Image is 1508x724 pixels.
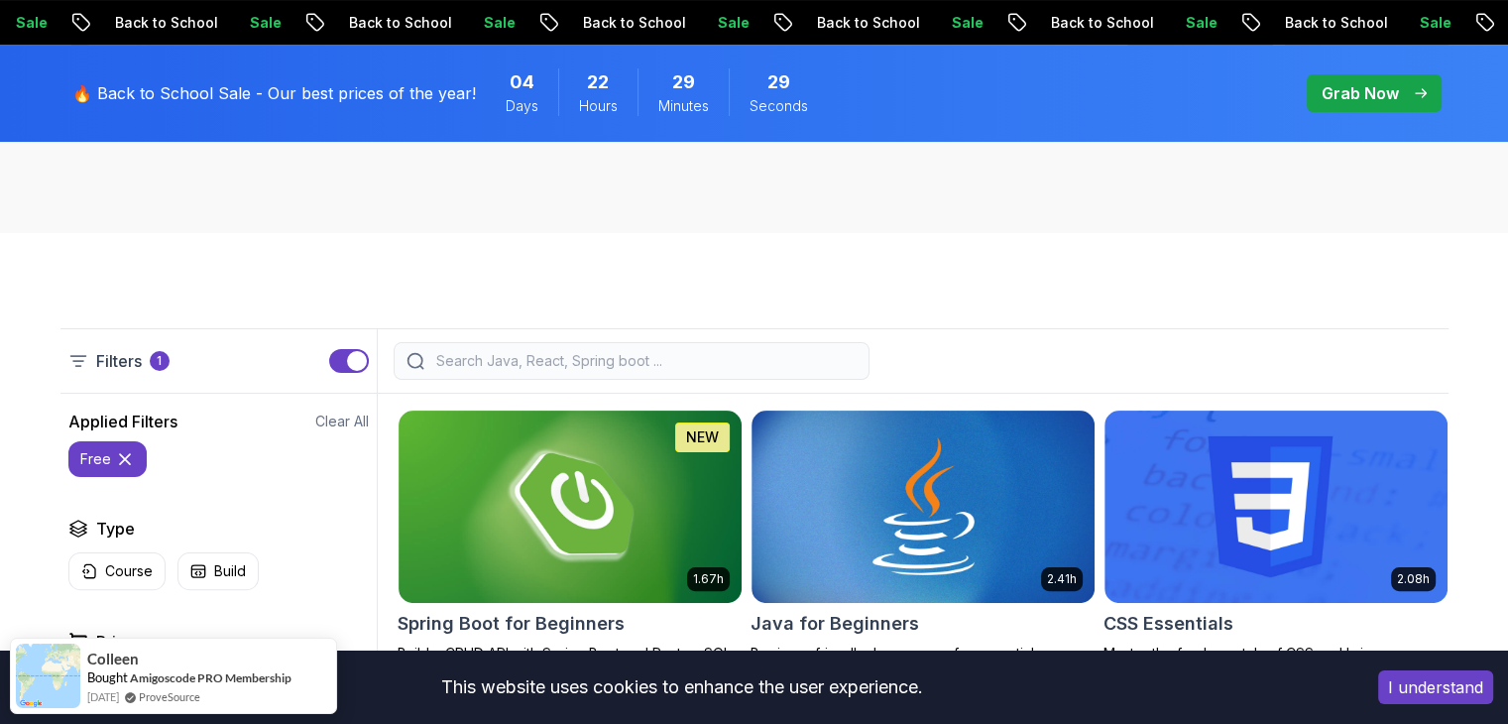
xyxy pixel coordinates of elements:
[751,410,1096,683] a: Java for Beginners card2.41hJava for BeginnersBeginner-friendly Java course for essential program...
[177,552,259,590] button: Build
[16,644,80,708] img: provesource social proof notification image
[1103,644,1449,683] p: Master the fundamentals of CSS and bring your websites to life with style and structure.
[693,571,724,587] p: 1.67h
[398,410,743,683] a: Spring Boot for Beginners card1.67hNEWSpring Boot for BeginnersBuild a CRUD API with Spring Boot ...
[750,96,808,116] span: Seconds
[130,670,291,685] a: Amigoscode PRO Membership
[87,688,119,705] span: [DATE]
[1397,571,1430,587] p: 2.08h
[1378,670,1493,704] button: Accept cookies
[398,610,625,638] h2: Spring Boot for Beginners
[1103,610,1233,638] h2: CSS Essentials
[510,68,534,96] span: 4 Days
[1268,13,1403,33] p: Back to School
[398,644,743,683] p: Build a CRUD API with Spring Boot and PostgreSQL database using Spring Data JPA and Spring AI
[752,411,1095,603] img: Java for Beginners card
[751,644,1096,683] p: Beginner-friendly Java course for essential programming skills and application development
[80,449,111,469] p: free
[587,68,609,96] span: 22 Hours
[96,630,135,654] h2: Price
[332,13,467,33] p: Back to School
[68,441,147,477] button: free
[800,13,935,33] p: Back to School
[87,669,128,685] span: Bought
[399,411,742,603] img: Spring Boot for Beginners card
[506,96,538,116] span: Days
[1034,13,1169,33] p: Back to School
[157,353,162,369] p: 1
[1103,410,1449,683] a: CSS Essentials card2.08hCSS EssentialsMaster the fundamentals of CSS and bring your websites to l...
[1104,411,1448,603] img: CSS Essentials card
[1047,571,1077,587] p: 2.41h
[68,410,177,433] h2: Applied Filters
[15,665,1348,709] div: This website uses cookies to enhance the user experience.
[233,13,296,33] p: Sale
[579,96,618,116] span: Hours
[935,13,998,33] p: Sale
[432,351,857,371] input: Search Java, React, Spring boot ...
[767,68,790,96] span: 29 Seconds
[72,81,476,105] p: 🔥 Back to School Sale - Our best prices of the year!
[139,688,200,705] a: ProveSource
[214,561,246,581] p: Build
[98,13,233,33] p: Back to School
[686,427,719,447] p: NEW
[672,68,695,96] span: 29 Minutes
[751,610,919,638] h2: Java for Beginners
[96,349,142,373] p: Filters
[1322,81,1399,105] p: Grab Now
[87,651,139,667] span: Colleen
[701,13,764,33] p: Sale
[1169,13,1232,33] p: Sale
[96,517,135,541] h2: Type
[566,13,701,33] p: Back to School
[105,561,153,581] p: Course
[658,96,709,116] span: Minutes
[68,552,166,590] button: Course
[1403,13,1466,33] p: Sale
[315,412,369,431] button: Clear All
[467,13,530,33] p: Sale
